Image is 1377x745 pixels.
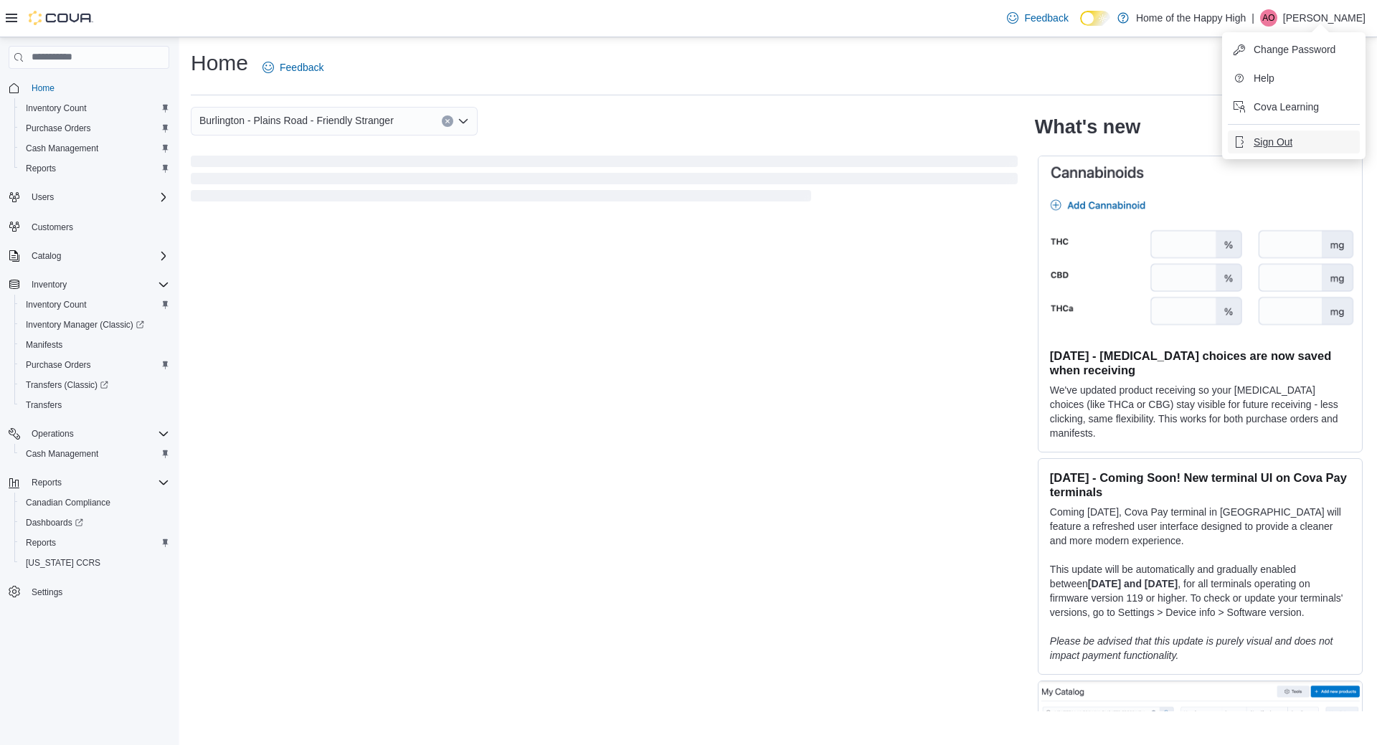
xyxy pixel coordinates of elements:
button: Reports [3,473,175,493]
span: Inventory Manager (Classic) [20,316,169,333]
span: Catalog [26,247,169,265]
button: Purchase Orders [14,355,175,375]
a: Cash Management [20,445,104,462]
a: Reports [20,160,62,177]
span: Cash Management [26,448,98,460]
span: Feedback [280,60,323,75]
a: Transfers (Classic) [20,376,114,394]
span: Customers [26,217,169,235]
h1: Home [191,49,248,77]
span: Cash Management [20,140,169,157]
span: Dashboards [20,514,169,531]
span: Help [1254,71,1274,85]
a: Manifests [20,336,68,353]
span: AO [1262,9,1274,27]
button: Settings [3,582,175,602]
em: Please be advised that this update is purely visual and does not impact payment functionality. [1050,635,1333,661]
a: Purchase Orders [20,120,97,137]
button: Inventory [26,276,72,293]
button: Transfers [14,395,175,415]
a: Transfers (Classic) [14,375,175,395]
a: Customers [26,219,79,236]
button: Cova Learning [1228,95,1360,118]
button: Reports [14,533,175,553]
h3: [DATE] - Coming Soon! New terminal UI on Cova Pay terminals [1050,470,1350,499]
span: Transfers (Classic) [26,379,108,391]
button: Reports [26,474,67,491]
a: Inventory Count [20,296,93,313]
span: Reports [26,163,56,174]
span: Transfers [20,397,169,414]
span: Inventory Count [20,296,169,313]
button: Catalog [3,246,175,266]
a: Cash Management [20,140,104,157]
button: Open list of options [458,115,469,127]
span: Users [32,191,54,203]
button: Purchase Orders [14,118,175,138]
span: Inventory Count [26,299,87,310]
a: Dashboards [20,514,89,531]
span: Transfers [26,399,62,411]
span: Reports [26,537,56,549]
p: This update will be automatically and gradually enabled between , for all terminals operating on ... [1050,562,1350,620]
a: Inventory Manager (Classic) [14,315,175,335]
button: Canadian Compliance [14,493,175,513]
button: [US_STATE] CCRS [14,553,175,573]
button: Operations [3,424,175,444]
strong: [DATE] and [DATE] [1088,578,1178,589]
a: Transfers [20,397,67,414]
a: Inventory Manager (Classic) [20,316,150,333]
button: Inventory [3,275,175,295]
a: Purchase Orders [20,356,97,374]
a: Settings [26,584,68,601]
span: Settings [26,583,169,601]
a: Inventory Count [20,100,93,117]
span: Purchase Orders [20,120,169,137]
p: Home of the Happy High [1136,9,1246,27]
span: Home [32,82,55,94]
div: Alex Omiotek [1260,9,1277,27]
span: Canadian Compliance [20,494,169,511]
span: Dashboards [26,517,83,528]
nav: Complex example [9,72,169,640]
span: Purchase Orders [20,356,169,374]
span: [US_STATE] CCRS [26,557,100,569]
span: Inventory [26,276,169,293]
a: [US_STATE] CCRS [20,554,106,571]
span: Inventory Manager (Classic) [26,319,144,331]
button: Users [26,189,60,206]
span: Cash Management [26,143,98,154]
span: Loading [191,158,1018,204]
span: Inventory Count [20,100,169,117]
span: Manifests [20,336,169,353]
span: Manifests [26,339,62,351]
a: Home [26,80,60,97]
p: [PERSON_NAME] [1283,9,1366,27]
span: Canadian Compliance [26,497,110,508]
p: We've updated product receiving so your [MEDICAL_DATA] choices (like THCa or CBG) stay visible fo... [1050,383,1350,440]
button: Inventory Count [14,295,175,315]
p: Coming [DATE], Cova Pay terminal in [GEOGRAPHIC_DATA] will feature a refreshed user interface des... [1050,505,1350,548]
button: Catalog [26,247,67,265]
span: Cova Learning [1254,100,1319,114]
span: Catalog [32,250,61,262]
span: Sign Out [1254,135,1292,149]
span: Inventory [32,279,67,290]
span: Settings [32,587,62,598]
button: Users [3,187,175,207]
button: Cash Management [14,444,175,464]
button: Clear input [442,115,453,127]
span: Feedback [1024,11,1068,25]
button: Customers [3,216,175,237]
span: Inventory Count [26,103,87,114]
span: Cash Management [20,445,169,462]
h3: [DATE] - [MEDICAL_DATA] choices are now saved when receiving [1050,348,1350,377]
button: Cash Management [14,138,175,158]
span: Reports [20,160,169,177]
input: Dark Mode [1080,11,1110,26]
img: Cova [29,11,93,25]
a: Reports [20,534,62,551]
button: Help [1228,67,1360,90]
button: Inventory Count [14,98,175,118]
a: Canadian Compliance [20,494,116,511]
